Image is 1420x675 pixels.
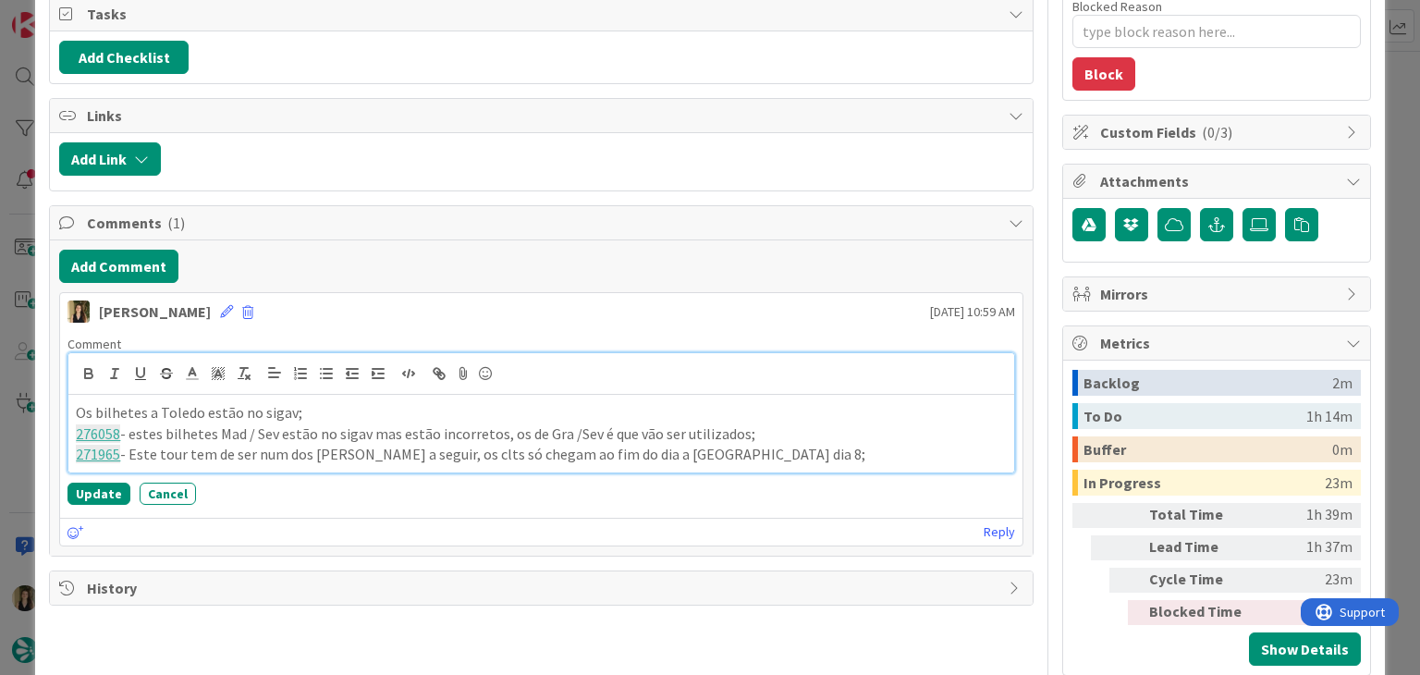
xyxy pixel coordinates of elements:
button: Add Link [59,142,161,176]
a: 276058 [76,424,120,443]
div: [PERSON_NAME] [99,301,211,323]
span: Custom Fields [1100,121,1337,143]
div: 1h 39m [1258,503,1353,528]
p: - Este tour tem de ser num dos [PERSON_NAME] a seguir, os clts só chegam ao fim do dia a [GEOGRAP... [76,444,1006,465]
button: Add Comment [59,250,178,283]
span: ( 0/3 ) [1202,123,1232,141]
div: To Do [1083,403,1306,429]
div: Lead Time [1149,535,1251,560]
span: History [87,577,998,599]
div: Total Time [1149,503,1251,528]
div: 1h 14m [1306,403,1353,429]
div: 23m [1325,470,1353,496]
a: 271965 [76,445,120,463]
span: ( 1 ) [167,214,185,232]
div: 0m [1332,436,1353,462]
img: SP [67,301,90,323]
div: In Progress [1083,470,1325,496]
a: Reply [984,521,1015,544]
span: Links [87,104,998,127]
div: Backlog [1083,370,1332,396]
span: Support [39,3,84,25]
div: 23m [1258,568,1353,593]
div: Buffer [1083,436,1332,462]
button: Update [67,483,130,505]
button: Cancel [140,483,196,505]
button: Block [1072,57,1135,91]
div: 1h 37m [1258,535,1353,560]
span: Mirrors [1100,283,1337,305]
span: Metrics [1100,332,1337,354]
button: Add Checklist [59,41,189,74]
button: Show Details [1249,632,1361,666]
p: Os bilhetes a Toledo estão no sigav; [76,402,1006,423]
span: Tasks [87,3,998,25]
span: Comment [67,336,121,352]
p: - estes bilhetes Mad / Sev estão no sigav mas estão incorretos, os de Gra /Sev é que vão ser util... [76,423,1006,445]
div: Blocked Time [1149,600,1251,625]
div: 0m [1258,600,1353,625]
div: Cycle Time [1149,568,1251,593]
span: Attachments [1100,170,1337,192]
span: Comments [87,212,998,234]
div: 2m [1332,370,1353,396]
span: [DATE] 10:59 AM [930,302,1015,322]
